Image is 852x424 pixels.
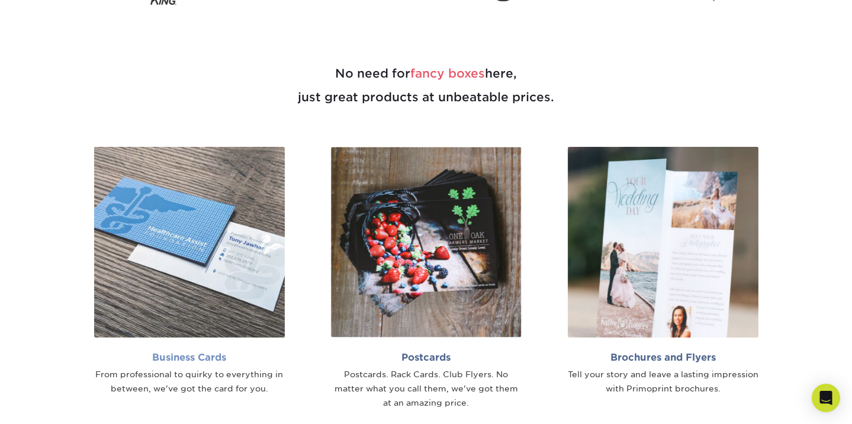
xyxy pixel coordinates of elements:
[812,384,840,412] div: Open Intercom Messenger
[568,352,758,363] h2: Brochures and Flyers
[410,66,485,81] span: fancy boxes
[331,352,522,363] h2: Postcards
[80,33,773,137] h2: No need for here, just great products at unbeatable prices.
[331,147,522,338] img: Postcards
[554,147,773,396] a: Brochures and Flyers Tell your story and leave a lasting impression with Primoprint brochures.
[568,147,758,338] img: Brochures and Flyers
[94,147,285,338] img: Business Cards
[568,368,758,396] div: Tell your story and leave a lasting impression with Primoprint brochures.
[80,147,299,396] a: Business Cards From professional to quirky to everything in between, we've got the card for you.
[317,147,536,410] a: Postcards Postcards. Rack Cards. Club Flyers. No matter what you call them, we've got them at an ...
[331,368,522,410] div: Postcards. Rack Cards. Club Flyers. No matter what you call them, we've got them at an amazing pr...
